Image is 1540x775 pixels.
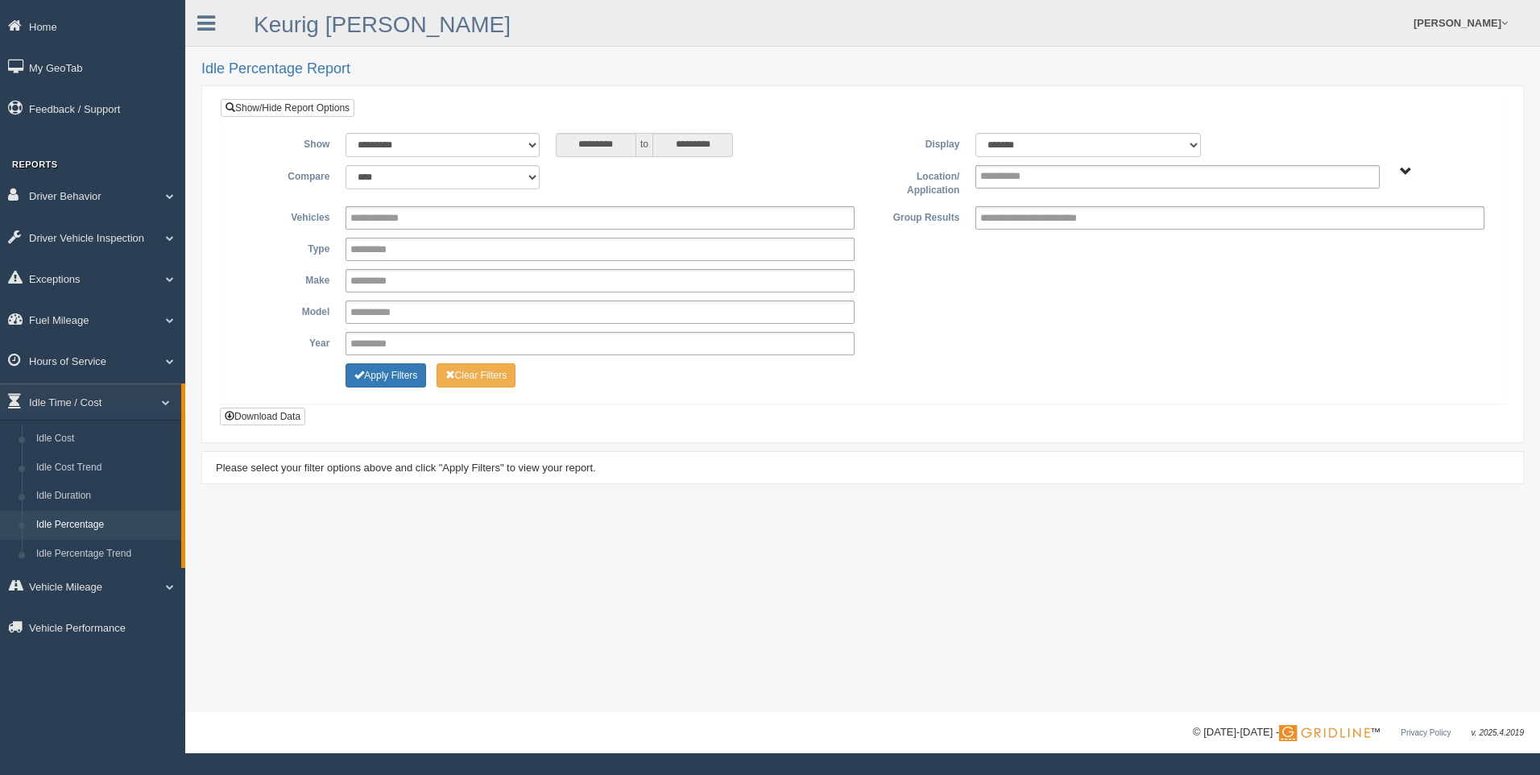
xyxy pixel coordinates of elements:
a: Idle Percentage Trend [29,540,181,569]
label: Model [233,300,337,320]
label: Compare [233,165,337,184]
button: Change Filter Options [346,363,426,387]
label: Type [233,238,337,257]
label: Show [233,133,337,152]
label: Display [863,133,967,152]
span: Please select your filter options above and click "Apply Filters" to view your report. [216,462,596,474]
a: Keurig [PERSON_NAME] [254,12,511,37]
a: Idle Duration [29,482,181,511]
label: Make [233,269,337,288]
span: v. 2025.4.2019 [1472,728,1524,737]
a: Idle Cost [29,425,181,454]
button: Download Data [220,408,305,425]
label: Vehicles [233,206,337,226]
a: Privacy Policy [1401,728,1451,737]
h2: Idle Percentage Report [201,61,1524,77]
span: to [636,133,652,157]
a: Idle Percentage [29,511,181,540]
label: Location/ Application [863,165,967,198]
label: Year [233,332,337,351]
img: Gridline [1279,725,1370,741]
a: Show/Hide Report Options [221,99,354,117]
a: Idle Cost Trend [29,454,181,483]
div: © [DATE]-[DATE] - ™ [1193,724,1524,741]
button: Change Filter Options [437,363,516,387]
label: Group Results [863,206,967,226]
